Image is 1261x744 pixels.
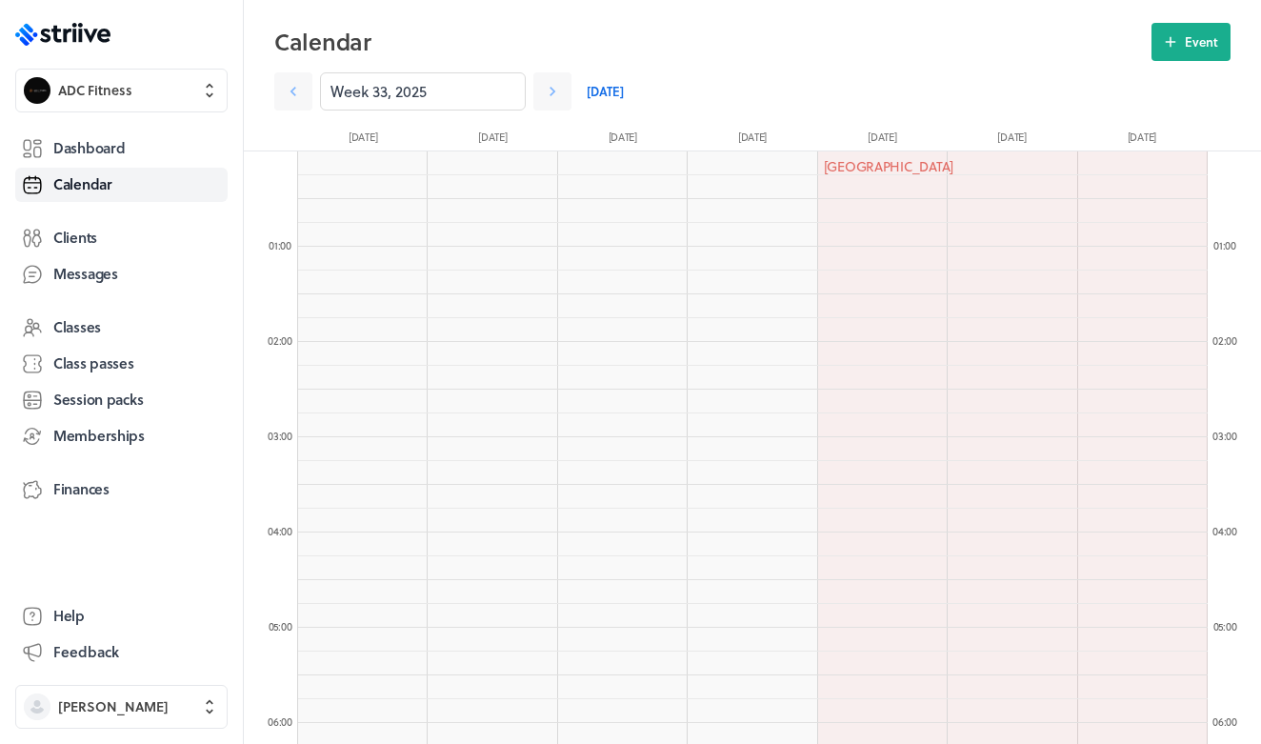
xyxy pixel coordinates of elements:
[261,238,299,252] div: 01
[1206,333,1244,348] div: 02
[278,618,291,634] span: :00
[261,714,299,729] div: 06
[1206,238,1244,252] div: 01
[261,333,299,348] div: 02
[53,317,101,337] span: Classes
[279,523,292,539] span: :00
[1206,689,1251,734] iframe: gist-messenger-bubble-iframe
[58,697,169,716] span: [PERSON_NAME]
[558,130,688,151] div: [DATE]
[278,237,291,253] span: :00
[58,81,132,100] span: ADC Fitness
[24,77,50,104] img: ADC Fitness
[818,151,947,182] div: [GEOGRAPHIC_DATA]
[261,524,299,538] div: 04
[15,257,228,292] a: Messages
[279,714,292,730] span: :00
[261,619,299,633] div: 05
[15,69,228,112] button: ADC FitnessADC Fitness
[53,606,85,626] span: Help
[1206,524,1244,538] div: 04
[1206,619,1244,633] div: 05
[274,23,1151,61] h2: Calendar
[53,174,112,194] span: Calendar
[53,353,134,373] span: Class passes
[947,130,1076,151] div: [DATE]
[587,72,624,111] a: [DATE]
[1223,237,1236,253] span: :00
[15,473,228,507] a: Finances
[15,311,228,345] a: Classes
[53,138,125,158] span: Dashboard
[261,429,299,443] div: 03
[1151,23,1231,61] button: Event
[320,72,526,111] input: YYYY-M-D
[279,332,292,349] span: :00
[428,130,557,151] div: [DATE]
[1185,33,1218,50] span: Event
[53,390,143,410] span: Session packs
[15,131,228,166] a: Dashboard
[15,685,228,729] button: [PERSON_NAME]
[53,479,110,499] span: Finances
[15,635,228,670] button: Feedback
[15,599,228,633] a: Help
[15,419,228,453] a: Memberships
[15,347,228,381] a: Class passes
[15,168,228,202] a: Calendar
[15,383,228,417] a: Session packs
[53,264,118,284] span: Messages
[279,428,292,444] span: :00
[298,130,428,151] div: [DATE]
[53,642,119,662] span: Feedback
[1077,130,1207,151] div: [DATE]
[15,221,228,255] a: Clients
[688,130,817,151] div: [DATE]
[53,426,145,446] span: Memberships
[1223,618,1236,634] span: :00
[1224,332,1237,349] span: :00
[1224,428,1237,444] span: :00
[53,228,97,248] span: Clients
[817,130,947,151] div: [DATE]
[1206,429,1244,443] div: 03
[1224,523,1237,539] span: :00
